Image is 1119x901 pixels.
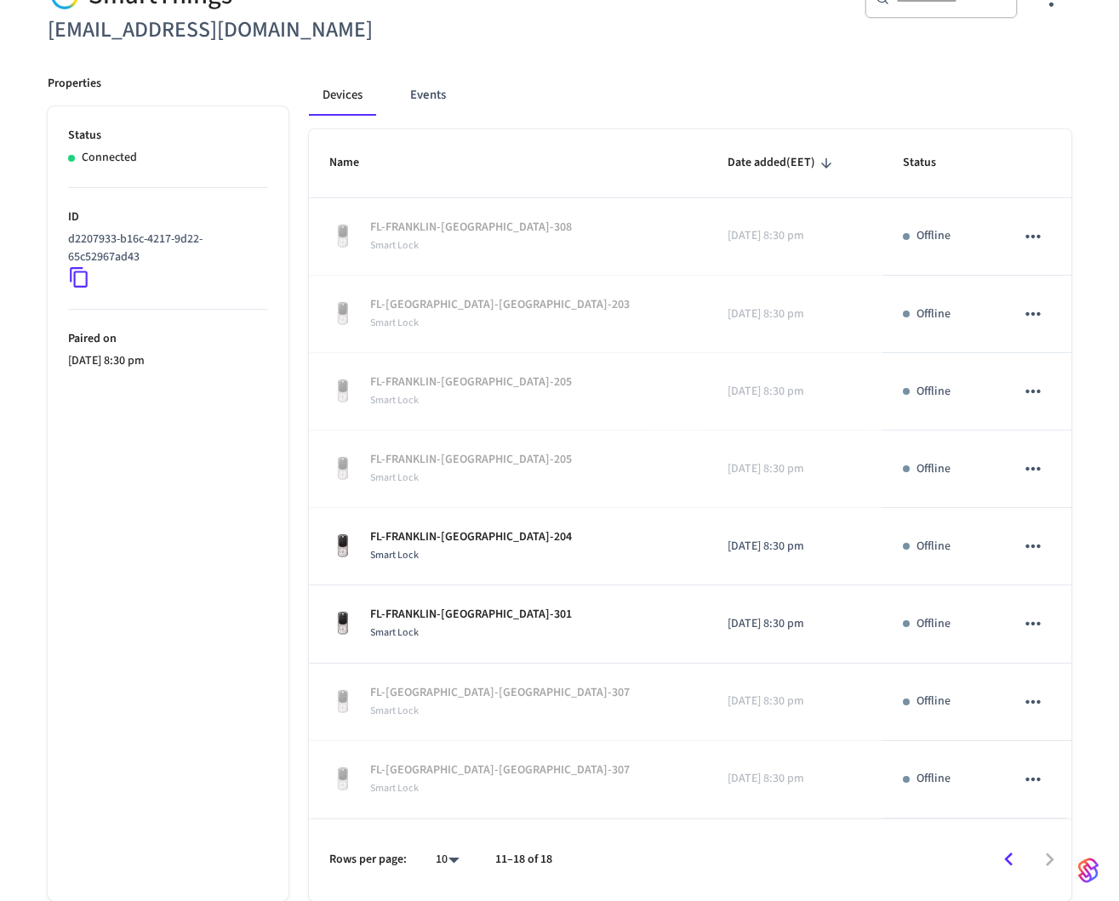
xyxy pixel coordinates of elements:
[728,538,862,556] p: [DATE] 8:30 pm
[728,460,862,478] p: [DATE] 8:30 pm
[370,761,630,779] p: FL-[GEOGRAPHIC_DATA]-[GEOGRAPHIC_DATA]-307
[370,219,572,237] p: FL-FRANKLIN-[GEOGRAPHIC_DATA]-308
[68,330,268,348] p: Paired on
[427,847,468,872] div: 10
[329,378,357,405] img: Yale Assure Touchscreen Wifi Smart Lock, Satin Nickel, Front
[728,150,837,176] span: Date added(EET)
[370,316,419,330] span: Smart Lock
[916,615,951,633] p: Offline
[916,305,951,323] p: Offline
[728,770,862,788] p: [DATE] 8:30 pm
[370,374,572,391] p: FL-FRANKLIN-[GEOGRAPHIC_DATA]-205
[916,460,951,478] p: Offline
[916,227,951,245] p: Offline
[903,150,958,176] span: Status
[370,393,419,408] span: Smart Lock
[370,528,572,546] p: FL-FRANKLIN-[GEOGRAPHIC_DATA]-204
[309,129,1071,818] table: sticky table
[728,615,862,633] p: [DATE] 8:30 pm
[82,149,137,167] p: Connected
[370,704,419,718] span: Smart Lock
[329,688,357,716] img: Yale Assure Touchscreen Wifi Smart Lock, Satin Nickel, Front
[68,208,268,226] p: ID
[916,383,951,401] p: Offline
[916,538,951,556] p: Offline
[48,75,101,93] p: Properties
[329,455,357,482] img: Yale Assure Touchscreen Wifi Smart Lock, Satin Nickel, Front
[329,300,357,328] img: Yale Assure Touchscreen Wifi Smart Lock, Satin Nickel, Front
[329,610,357,637] img: Yale Assure Touchscreen Wifi Smart Lock, Satin Nickel, Front
[329,766,357,793] img: Yale Assure Touchscreen Wifi Smart Lock, Satin Nickel, Front
[68,231,261,266] p: d2207933-b16c-4217-9d22-65c52967ad43
[370,296,630,314] p: FL-[GEOGRAPHIC_DATA]-[GEOGRAPHIC_DATA]-203
[68,352,268,370] p: [DATE] 8:30 pm
[48,13,550,48] h6: [EMAIL_ADDRESS][DOMAIN_NAME]
[495,851,552,869] p: 11–18 of 18
[370,781,419,796] span: Smart Lock
[397,75,460,116] button: Events
[68,127,268,145] p: Status
[370,625,419,640] span: Smart Lock
[370,684,630,702] p: FL-[GEOGRAPHIC_DATA]-[GEOGRAPHIC_DATA]-307
[916,693,951,710] p: Offline
[370,470,419,485] span: Smart Lock
[370,451,572,469] p: FL-FRANKLIN-[GEOGRAPHIC_DATA]-205
[1078,857,1099,884] img: SeamLogoGradient.69752ec5.svg
[309,75,1071,116] div: connected account tabs
[728,305,862,323] p: [DATE] 8:30 pm
[728,383,862,401] p: [DATE] 8:30 pm
[989,840,1029,880] button: Go to previous page
[370,238,419,253] span: Smart Lock
[309,75,376,116] button: Devices
[916,770,951,788] p: Offline
[329,223,357,250] img: Yale Assure Touchscreen Wifi Smart Lock, Satin Nickel, Front
[370,606,572,624] p: FL-FRANKLIN-[GEOGRAPHIC_DATA]-301
[329,851,407,869] p: Rows per page:
[370,548,419,562] span: Smart Lock
[329,150,381,176] span: Name
[329,533,357,560] img: Yale Assure Touchscreen Wifi Smart Lock, Satin Nickel, Front
[728,227,862,245] p: [DATE] 8:30 pm
[728,693,862,710] p: [DATE] 8:30 pm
